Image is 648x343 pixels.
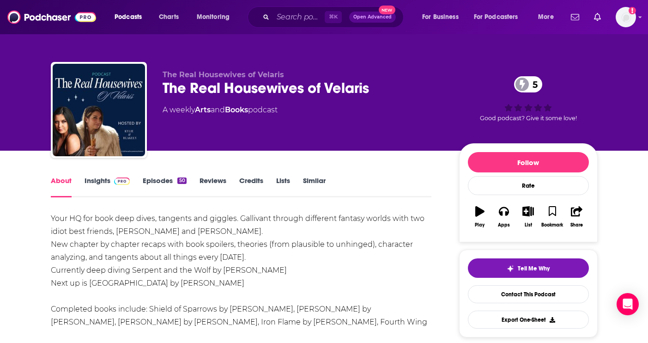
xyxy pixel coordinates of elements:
[325,11,342,23] span: ⌘ K
[616,7,636,27] span: Logged in as riley.davis
[153,10,184,24] a: Charts
[564,200,588,233] button: Share
[523,76,542,92] span: 5
[163,104,278,116] div: A weekly podcast
[514,76,542,92] a: 5
[197,11,230,24] span: Monitoring
[51,212,432,342] div: Your HQ for book deep dives, tangents and giggles. Gallivant through different fantasy worlds wit...
[567,9,583,25] a: Show notifications dropdown
[570,222,583,228] div: Share
[190,10,242,24] button: open menu
[475,222,484,228] div: Play
[349,12,396,23] button: Open AdvancedNew
[617,293,639,315] div: Open Intercom Messenger
[256,6,412,28] div: Search podcasts, credits, & more...
[7,8,96,26] img: Podchaser - Follow, Share and Rate Podcasts
[211,105,225,114] span: and
[459,70,598,128] div: 5Good podcast? Give it some love!
[163,70,284,79] span: The Real Housewives of Velaris
[468,200,492,233] button: Play
[492,200,516,233] button: Apps
[303,176,326,197] a: Similar
[518,265,550,272] span: Tell Me Why
[468,311,589,329] button: Export One-Sheet
[114,178,130,185] img: Podchaser Pro
[159,11,179,24] span: Charts
[353,15,392,19] span: Open Advanced
[541,222,563,228] div: Bookmark
[416,10,470,24] button: open menu
[474,11,518,24] span: For Podcasters
[468,285,589,303] a: Contact This Podcast
[108,10,154,24] button: open menu
[532,10,565,24] button: open menu
[540,200,564,233] button: Bookmark
[616,7,636,27] img: User Profile
[590,9,605,25] a: Show notifications dropdown
[629,7,636,14] svg: Add a profile image
[468,152,589,172] button: Follow
[422,11,459,24] span: For Business
[85,176,130,197] a: InsightsPodchaser Pro
[53,64,145,156] img: The Real Housewives of Velaris
[498,222,510,228] div: Apps
[525,222,532,228] div: List
[200,176,226,197] a: Reviews
[177,178,186,184] div: 50
[276,176,290,197] a: Lists
[616,7,636,27] button: Show profile menu
[225,105,248,114] a: Books
[468,176,589,195] div: Rate
[507,265,514,272] img: tell me why sparkle
[115,11,142,24] span: Podcasts
[468,258,589,278] button: tell me why sparkleTell Me Why
[239,176,263,197] a: Credits
[516,200,540,233] button: List
[273,10,325,24] input: Search podcasts, credits, & more...
[379,6,395,14] span: New
[143,176,186,197] a: Episodes50
[195,105,211,114] a: Arts
[480,115,577,122] span: Good podcast? Give it some love!
[468,10,532,24] button: open menu
[538,11,554,24] span: More
[51,176,72,197] a: About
